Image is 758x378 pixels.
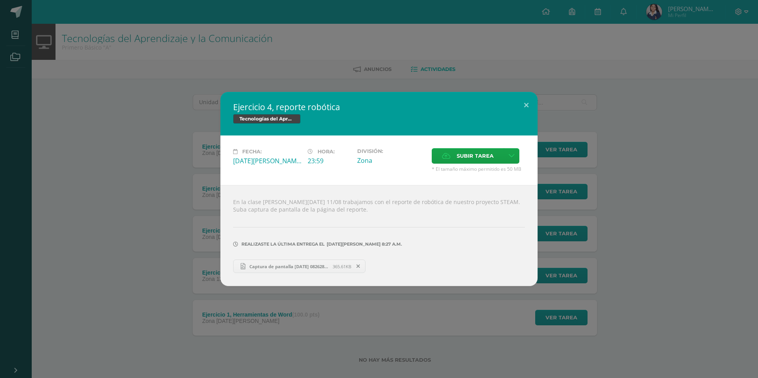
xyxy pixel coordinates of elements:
span: 365.61KB [333,263,351,269]
span: Realizaste la última entrega el [241,241,325,247]
div: En la clase [PERSON_NAME][DATE] 11/08 trabajamos con el reporte de robótica de nuestro proyecto S... [220,185,538,286]
span: [DATE][PERSON_NAME] 8:27 a.m. [325,244,402,244]
div: 23:59 [308,157,351,165]
h2: Ejercicio 4, reporte robótica [233,101,525,113]
span: Tecnologías del Aprendizaje y la Comunicación [233,114,301,124]
span: * El tamaño máximo permitido es 50 MB [432,166,525,172]
span: Captura de pantalla [DATE] 082628.png [245,263,333,269]
button: Close (Esc) [515,92,538,119]
span: Subir tarea [457,149,494,163]
label: División: [357,148,425,154]
div: Zona [357,156,425,165]
span: Hora: [318,149,335,155]
span: Fecha: [242,149,262,155]
a: Captura de pantalla [DATE] 082628.png 365.61KB [233,260,366,273]
span: Remover entrega [352,262,365,271]
div: [DATE][PERSON_NAME] [233,157,301,165]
